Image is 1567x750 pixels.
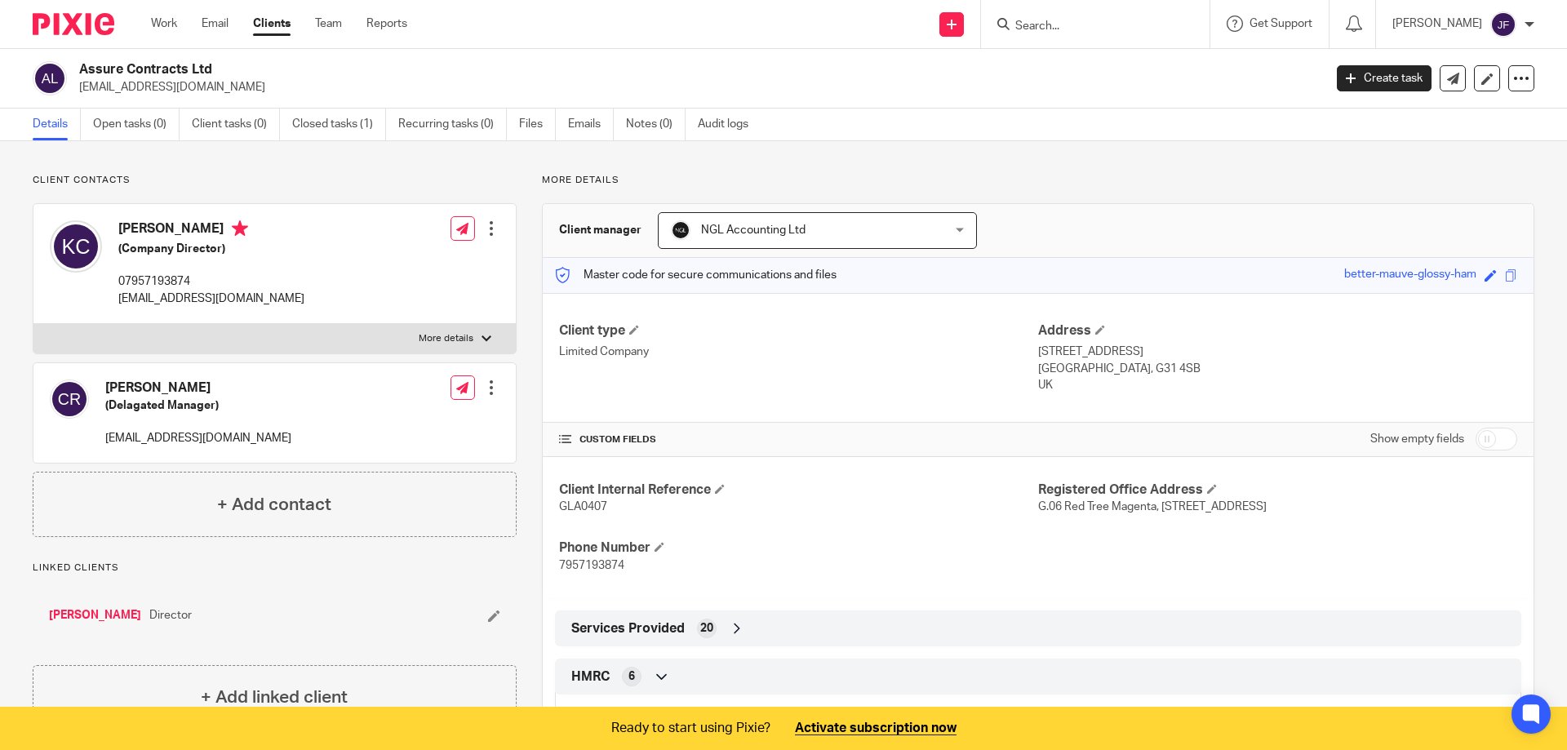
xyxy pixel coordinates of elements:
a: Closed tasks (1) [292,109,386,140]
a: Team [315,16,342,32]
p: [EMAIL_ADDRESS][DOMAIN_NAME] [118,291,304,307]
img: Pixie [33,13,114,35]
h4: Client type [559,322,1038,339]
a: Recurring tasks (0) [398,109,507,140]
p: [STREET_ADDRESS] [1038,344,1517,360]
h5: (Company Director) [118,241,304,257]
a: Create task [1337,65,1432,91]
span: G.06 Red Tree Magenta, [STREET_ADDRESS] [1038,501,1267,513]
img: svg%3E [50,379,89,419]
h4: Client Internal Reference [559,482,1038,499]
p: Client contacts [33,174,517,187]
p: [GEOGRAPHIC_DATA], G31 4SB [1038,361,1517,377]
p: UK [1038,377,1517,393]
a: Emails [568,109,614,140]
input: Search [1014,20,1161,34]
h4: + Add linked client [201,685,348,710]
p: [EMAIL_ADDRESS][DOMAIN_NAME] [79,79,1312,95]
p: 07957193874 [118,273,304,290]
a: Open tasks (0) [93,109,180,140]
h4: Registered Office Address [1038,482,1517,499]
a: Email [202,16,229,32]
span: Get Support [1250,18,1312,29]
div: better-mauve-glossy-ham [1344,266,1476,285]
a: Client tasks (0) [192,109,280,140]
span: Services Provided [571,620,685,637]
h4: [PERSON_NAME] [118,220,304,241]
img: NGL%20Logo%20Social%20Circle%20JPG.jpg [671,220,690,240]
p: [PERSON_NAME] [1392,16,1482,32]
span: 7957193874 [559,560,624,571]
a: Details [33,109,81,140]
h4: CUSTOM FIELDS [559,433,1038,446]
a: Reports [366,16,407,32]
a: [PERSON_NAME] [49,607,141,624]
p: [EMAIL_ADDRESS][DOMAIN_NAME] [105,430,291,446]
a: Clients [253,16,291,32]
p: Limited Company [559,344,1038,360]
span: Director [149,607,192,624]
a: Work [151,16,177,32]
a: Audit logs [698,109,761,140]
a: Notes (0) [626,109,686,140]
img: svg%3E [1490,11,1516,38]
h5: (Delagated Manager) [105,397,291,414]
p: More details [542,174,1534,187]
h4: Phone Number [559,539,1038,557]
h2: Assure Contracts Ltd [79,61,1066,78]
img: svg%3E [33,61,67,95]
p: Linked clients [33,561,517,575]
h4: Address [1038,322,1517,339]
h4: [PERSON_NAME] [105,379,291,397]
h4: + Add contact [217,492,331,517]
span: 20 [700,620,713,637]
h3: Client manager [559,222,641,238]
label: Show empty fields [1370,431,1464,447]
p: More details [419,332,473,345]
i: Primary [232,220,248,237]
p: Master code for secure communications and files [555,267,837,283]
span: HMRC [571,668,610,686]
span: GLA0407 [559,501,607,513]
img: svg%3E [50,220,102,273]
span: NGL Accounting Ltd [701,224,806,236]
span: 6 [628,668,635,685]
a: Files [519,109,556,140]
